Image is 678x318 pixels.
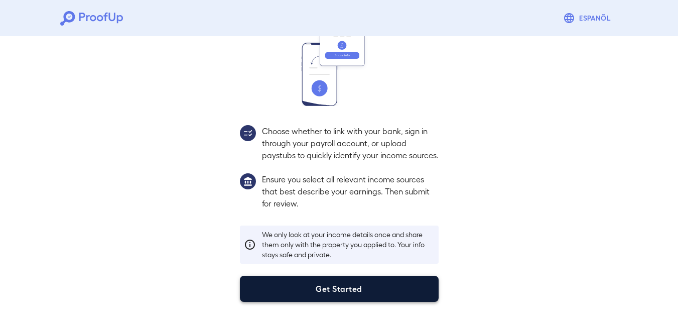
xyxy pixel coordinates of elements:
[262,230,435,260] p: We only look at your income details once and share them only with the property you applied to. Yo...
[240,125,256,141] img: group2.svg
[240,276,439,302] button: Get Started
[240,173,256,189] img: group1.svg
[559,8,618,28] button: Espanõl
[302,34,377,106] img: transfer_money.svg
[262,173,439,209] p: Ensure you select all relevant income sources that best describe your earnings. Then submit for r...
[262,125,439,161] p: Choose whether to link with your bank, sign in through your payroll account, or upload paystubs t...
